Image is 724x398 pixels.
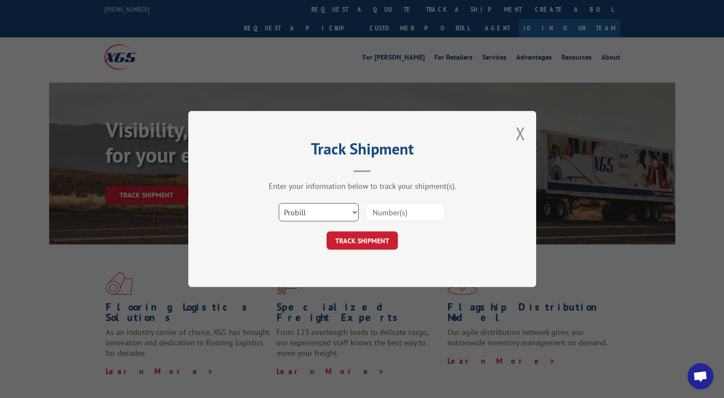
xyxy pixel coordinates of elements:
div: Enter your information below to track your shipment(s). [232,181,493,191]
button: TRACK SHIPMENT [327,231,398,250]
input: Number(s) [365,203,445,221]
button: Close modal [516,122,525,145]
h2: Track Shipment [232,143,493,159]
a: Open chat [687,363,714,389]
